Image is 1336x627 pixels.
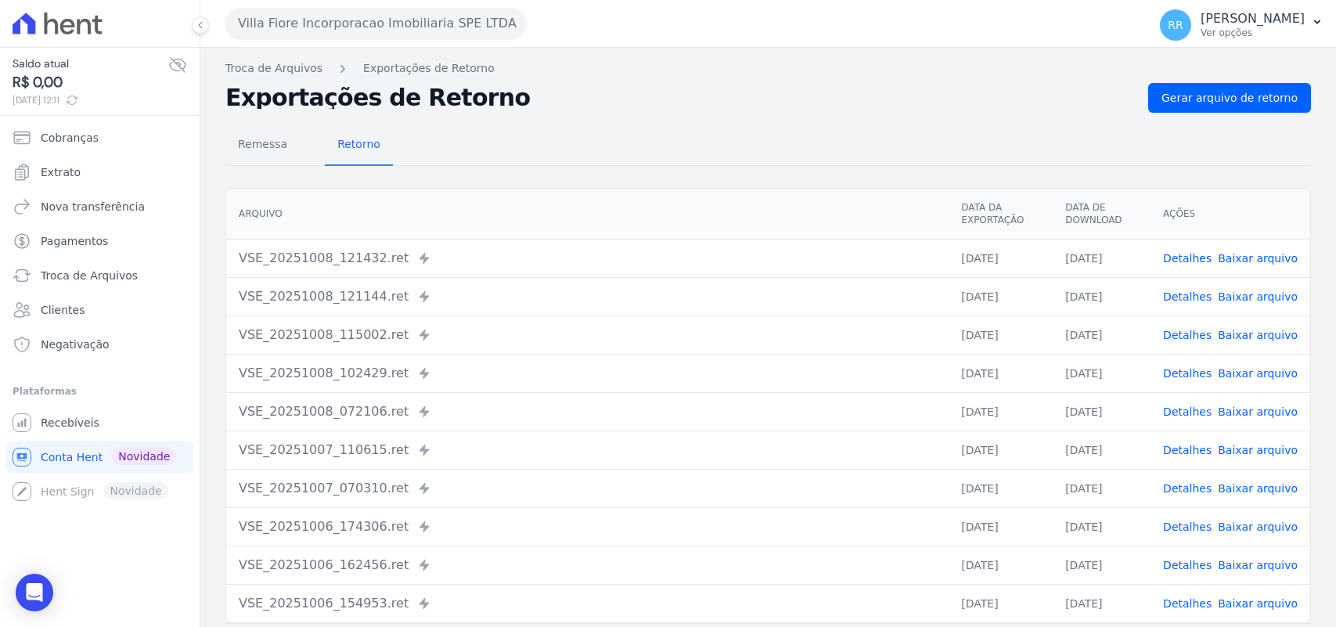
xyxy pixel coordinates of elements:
[949,469,1053,507] td: [DATE]
[6,157,193,188] a: Extrato
[225,125,300,166] a: Remessa
[229,128,297,160] span: Remessa
[1218,521,1298,533] a: Baixar arquivo
[1163,521,1212,533] a: Detalhes
[1053,469,1151,507] td: [DATE]
[949,277,1053,315] td: [DATE]
[239,402,936,421] div: VSE_20251008_072106.ret
[239,249,936,268] div: VSE_20251008_121432.ret
[41,268,138,283] span: Troca de Arquivos
[41,199,145,214] span: Nova transferência
[226,189,949,240] th: Arquivo
[6,329,193,360] a: Negativação
[1053,277,1151,315] td: [DATE]
[13,122,187,507] nav: Sidebar
[6,225,193,257] a: Pagamentos
[1218,559,1298,571] a: Baixar arquivo
[16,574,53,611] div: Open Intercom Messenger
[6,441,193,473] a: Conta Hent Novidade
[949,315,1053,354] td: [DATE]
[1218,367,1298,380] a: Baixar arquivo
[1053,354,1151,392] td: [DATE]
[13,72,168,93] span: R$ 0,00
[1053,315,1151,354] td: [DATE]
[13,56,168,72] span: Saldo atual
[1161,90,1298,106] span: Gerar arquivo de retorno
[41,233,108,249] span: Pagamentos
[13,93,168,107] span: [DATE] 12:11
[239,326,936,344] div: VSE_20251008_115002.ret
[1218,329,1298,341] a: Baixar arquivo
[41,164,81,180] span: Extrato
[41,130,99,146] span: Cobranças
[1163,444,1212,456] a: Detalhes
[1218,482,1298,495] a: Baixar arquivo
[1163,252,1212,265] a: Detalhes
[239,517,936,536] div: VSE_20251006_174306.ret
[225,8,526,39] button: Villa Fiore Incorporacao Imobiliaria SPE LTDA
[949,584,1053,622] td: [DATE]
[1163,559,1212,571] a: Detalhes
[13,382,187,401] div: Plataformas
[41,302,85,318] span: Clientes
[6,122,193,153] a: Cobranças
[1053,239,1151,277] td: [DATE]
[6,260,193,291] a: Troca de Arquivos
[6,294,193,326] a: Clientes
[949,239,1053,277] td: [DATE]
[1053,507,1151,546] td: [DATE]
[949,507,1053,546] td: [DATE]
[325,125,393,166] a: Retorno
[239,364,936,383] div: VSE_20251008_102429.ret
[239,556,936,575] div: VSE_20251006_162456.ret
[225,87,1136,109] h2: Exportações de Retorno
[239,479,936,498] div: VSE_20251007_070310.ret
[1163,482,1212,495] a: Detalhes
[112,448,176,465] span: Novidade
[6,191,193,222] a: Nova transferência
[41,337,110,352] span: Negativação
[1201,27,1305,39] p: Ver opções
[949,431,1053,469] td: [DATE]
[41,449,103,465] span: Conta Hent
[1218,405,1298,418] a: Baixar arquivo
[1163,405,1212,418] a: Detalhes
[225,60,1311,77] nav: Breadcrumb
[239,287,936,306] div: VSE_20251008_121144.ret
[1053,431,1151,469] td: [DATE]
[239,441,936,459] div: VSE_20251007_110615.ret
[1053,584,1151,622] td: [DATE]
[1218,252,1298,265] a: Baixar arquivo
[1218,444,1298,456] a: Baixar arquivo
[6,407,193,438] a: Recebíveis
[949,354,1053,392] td: [DATE]
[1218,597,1298,610] a: Baixar arquivo
[949,189,1053,240] th: Data da Exportação
[1053,546,1151,584] td: [DATE]
[1163,290,1212,303] a: Detalhes
[949,392,1053,431] td: [DATE]
[949,546,1053,584] td: [DATE]
[1053,189,1151,240] th: Data de Download
[1151,189,1310,240] th: Ações
[1201,11,1305,27] p: [PERSON_NAME]
[1163,329,1212,341] a: Detalhes
[1163,367,1212,380] a: Detalhes
[328,128,390,160] span: Retorno
[239,594,936,613] div: VSE_20251006_154953.ret
[1218,290,1298,303] a: Baixar arquivo
[1147,3,1336,47] button: RR [PERSON_NAME] Ver opções
[1148,83,1311,113] a: Gerar arquivo de retorno
[225,60,322,77] a: Troca de Arquivos
[1053,392,1151,431] td: [DATE]
[363,60,495,77] a: Exportações de Retorno
[41,415,99,431] span: Recebíveis
[1163,597,1212,610] a: Detalhes
[1168,20,1183,31] span: RR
